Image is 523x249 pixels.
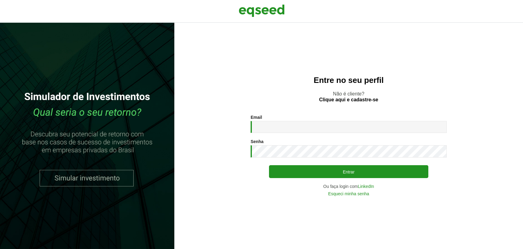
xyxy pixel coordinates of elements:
a: LinkedIn [358,184,374,189]
div: Ou faça login com [251,184,447,189]
button: Entrar [269,165,428,178]
label: Email [251,115,262,119]
label: Senha [251,139,263,144]
img: EqSeed Logo [239,3,285,18]
a: Clique aqui e cadastre-se [319,97,378,102]
a: Esqueci minha senha [328,192,369,196]
p: Não é cliente? [187,91,511,103]
h2: Entre no seu perfil [187,76,511,85]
